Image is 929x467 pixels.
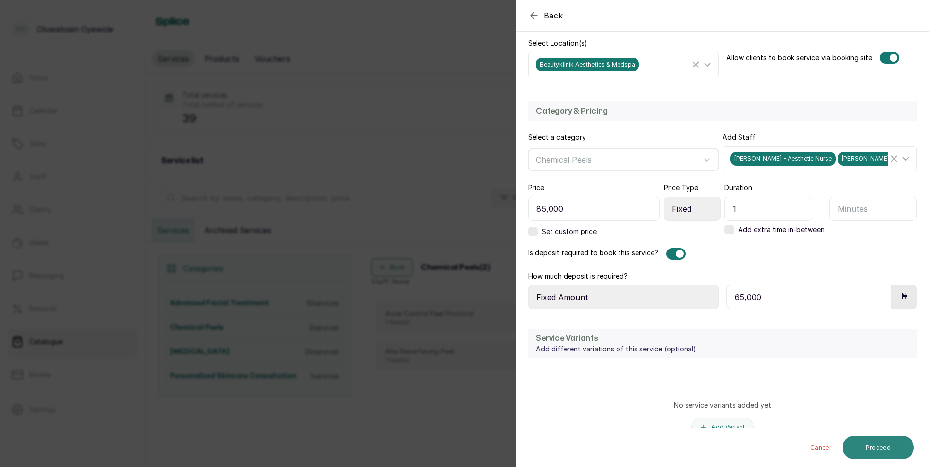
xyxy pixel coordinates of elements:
label: Allow clients to book service via booking site [726,53,872,63]
label: Duration [724,183,752,193]
button: Back [528,10,563,21]
span: Add extra time in-between [738,225,825,234]
input: Hour(s) [724,197,812,221]
input: 10 [726,285,892,309]
span: Set custom price [542,227,597,236]
label: Price Type [664,183,698,193]
h2: Service Variants [536,333,696,344]
input: Enter price [528,197,660,221]
label: How much deposit is required? [528,271,628,281]
label: Is deposit required to book this service? [528,248,658,260]
div: ₦ [892,285,917,309]
p: Add different variations of this service (optional) [536,344,696,354]
span: Beautyklinik Aesthetics & Medspa [536,58,639,71]
button: Cancel [803,436,839,459]
button: Clear Selected [888,153,900,165]
label: Add Staff [723,133,756,142]
label: Price [528,183,544,193]
p: No service variants added yet [674,400,771,410]
label: Select Location(s) [528,38,587,48]
input: Minutes [829,197,917,221]
h2: Category & Pricing [536,105,909,117]
label: Select a category [528,133,586,142]
button: Add Variant [691,418,753,436]
span: Back [544,10,563,21]
span: : [820,204,822,214]
button: Clear Selected [690,59,702,70]
span: [PERSON_NAME] - Aesthetic Nurse [730,152,836,166]
button: Proceed [843,436,914,459]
